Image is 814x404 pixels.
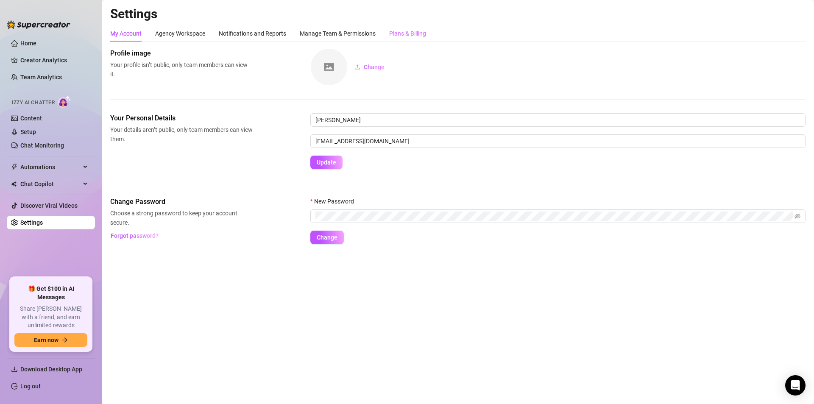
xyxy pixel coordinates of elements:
[20,142,64,149] a: Chat Monitoring
[34,337,59,343] span: Earn now
[310,113,806,127] input: Enter name
[11,366,18,373] span: download
[20,160,81,174] span: Automations
[311,49,347,85] img: square-placeholder.png
[310,231,344,244] button: Change
[20,40,36,47] a: Home
[317,234,337,241] span: Change
[58,95,71,108] img: AI Chatter
[348,60,391,74] button: Change
[219,29,286,38] div: Notifications and Reports
[12,99,55,107] span: Izzy AI Chatter
[14,333,87,347] button: Earn nowarrow-right
[317,159,336,166] span: Update
[20,128,36,135] a: Setup
[110,6,806,22] h2: Settings
[310,156,343,169] button: Update
[20,383,41,390] a: Log out
[14,305,87,330] span: Share [PERSON_NAME] with a friend, and earn unlimited rewards
[20,202,78,209] a: Discover Viral Videos
[155,29,205,38] div: Agency Workspace
[110,125,253,144] span: Your details aren’t public, only team members can view them.
[11,181,17,187] img: Chat Copilot
[110,48,253,59] span: Profile image
[20,53,88,67] a: Creator Analytics
[315,212,793,221] input: New Password
[110,209,253,227] span: Choose a strong password to keep your account secure.
[20,177,81,191] span: Chat Copilot
[20,115,42,122] a: Content
[110,29,142,38] div: My Account
[110,113,253,123] span: Your Personal Details
[7,20,70,29] img: logo-BBDzfeDw.svg
[354,64,360,70] span: upload
[111,232,159,239] span: Forgot password?
[110,60,253,79] span: Your profile isn’t public, only team members can view it.
[11,164,18,170] span: thunderbolt
[794,213,800,219] span: eye-invisible
[20,219,43,226] a: Settings
[389,29,426,38] div: Plans & Billing
[785,375,806,396] div: Open Intercom Messenger
[310,134,806,148] input: Enter new email
[310,197,360,206] label: New Password
[20,366,82,373] span: Download Desktop App
[364,64,385,70] span: Change
[110,229,159,242] button: Forgot password?
[20,74,62,81] a: Team Analytics
[110,197,253,207] span: Change Password
[14,285,87,301] span: 🎁 Get $100 in AI Messages
[62,337,68,343] span: arrow-right
[300,29,376,38] div: Manage Team & Permissions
